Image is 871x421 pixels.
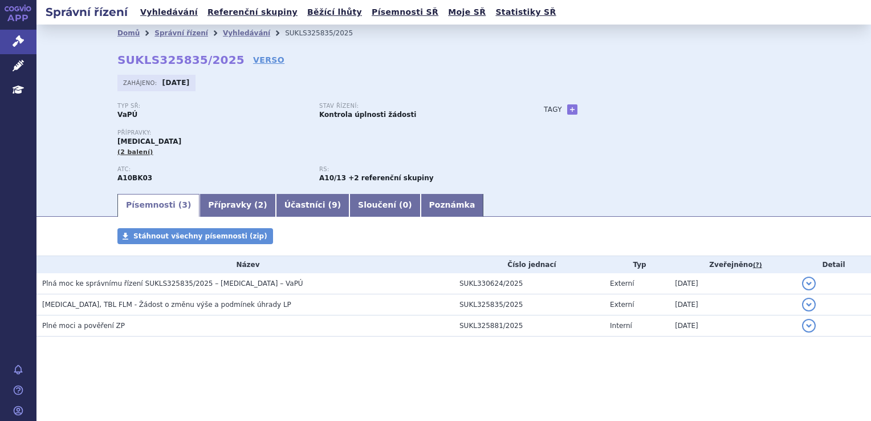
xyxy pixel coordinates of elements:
p: Typ SŘ: [117,103,308,110]
span: Interní [610,322,632,330]
span: 9 [332,200,337,209]
a: Domů [117,29,140,37]
th: Zveřejněno [669,256,796,273]
a: Přípravky (2) [200,194,275,217]
a: Moje SŘ [445,5,489,20]
a: Písemnosti (3) [117,194,200,217]
td: [DATE] [669,273,796,294]
td: [DATE] [669,294,796,315]
th: Název [36,256,454,273]
a: Písemnosti SŘ [368,5,442,20]
a: Správní řízení [154,29,208,37]
a: Běžící lhůty [304,5,365,20]
span: Plné moci a pověření ZP [42,322,125,330]
p: ATC: [117,166,308,173]
a: + [567,104,577,115]
strong: +2 referenční skupiny [348,174,433,182]
a: Poznámka [421,194,484,217]
button: detail [802,277,816,290]
span: Stáhnout všechny písemnosti (zip) [133,232,267,240]
abbr: (?) [753,261,762,269]
a: Statistiky SŘ [492,5,559,20]
button: detail [802,319,816,333]
strong: SUKLS325835/2025 [117,53,245,67]
a: Referenční skupiny [204,5,301,20]
td: SUKL325881/2025 [454,315,604,337]
th: Detail [796,256,871,273]
span: JARDIANCE, TBL FLM - Žádost o změnu výše a podmínek úhrady LP [42,301,291,309]
th: Typ [604,256,669,273]
span: Externí [610,301,634,309]
a: Stáhnout všechny písemnosti (zip) [117,228,273,244]
td: SUKL325835/2025 [454,294,604,315]
p: Stav řízení: [319,103,510,110]
strong: VaPÚ [117,111,137,119]
span: (2 balení) [117,148,153,156]
a: VERSO [253,54,284,66]
td: [DATE] [669,315,796,337]
button: detail [802,298,816,311]
span: 3 [182,200,188,209]
th: Číslo jednací [454,256,604,273]
span: Zahájeno: [123,78,159,87]
li: SUKLS325835/2025 [285,25,368,42]
a: Účastníci (9) [276,194,349,217]
p: RS: [319,166,510,173]
td: SUKL330624/2025 [454,273,604,294]
span: Plná moc ke správnímu řízení SUKLS325835/2025 – JARDIANCE – VaPÚ [42,280,303,288]
span: Externí [610,280,634,288]
strong: metformin a vildagliptin [319,174,346,182]
a: Vyhledávání [137,5,201,20]
strong: Kontrola úplnosti žádosti [319,111,416,119]
span: [MEDICAL_DATA] [117,137,181,145]
h2: Správní řízení [36,4,137,20]
span: 0 [402,200,408,209]
a: Sloučení (0) [349,194,420,217]
span: 2 [258,200,264,209]
strong: EMPAGLIFLOZIN [117,174,152,182]
h3: Tagy [544,103,562,116]
p: Přípravky: [117,129,521,136]
strong: [DATE] [162,79,190,87]
a: Vyhledávání [223,29,270,37]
